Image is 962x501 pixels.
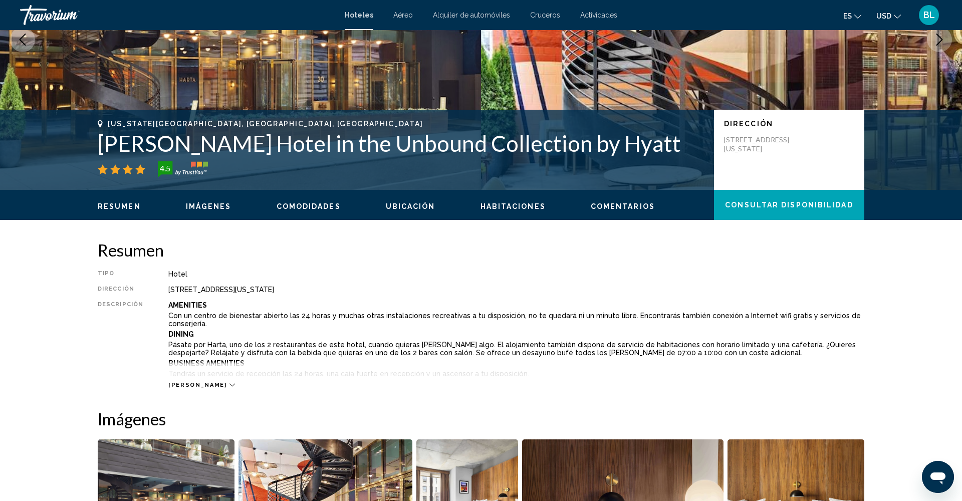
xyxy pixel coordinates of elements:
[168,359,245,367] b: Business Amenities
[922,461,954,493] iframe: Botón para iniciar la ventana de mensajería
[186,202,231,210] span: Imágenes
[345,11,373,19] a: Hoteles
[20,5,335,25] a: Travorium
[386,202,435,210] span: Ubicación
[876,9,901,23] button: Change currency
[98,240,864,260] h2: Resumen
[186,202,231,211] button: Imágenes
[916,5,942,26] button: User Menu
[108,120,423,128] span: [US_STATE][GEOGRAPHIC_DATA], [GEOGRAPHIC_DATA], [GEOGRAPHIC_DATA]
[724,120,854,128] p: Dirección
[158,161,208,177] img: trustyou-badge-hor.svg
[155,162,175,174] div: 4.5
[876,12,891,20] span: USD
[580,11,617,19] a: Actividades
[168,301,207,309] b: Amenities
[480,202,546,211] button: Habitaciones
[168,312,864,328] p: Con un centro de bienestar abierto las 24 horas y muchas otras instalaciones recreativas a tu dis...
[277,202,341,211] button: Comodidades
[923,10,935,20] span: BL
[168,330,194,338] b: Dining
[591,202,655,210] span: Comentarios
[168,382,226,388] span: [PERSON_NAME]
[530,11,560,19] a: Cruceros
[168,270,864,278] div: Hotel
[98,286,143,294] div: Dirección
[98,130,704,156] h1: [PERSON_NAME] Hotel in the Unbound Collection by Hyatt
[168,286,864,294] div: [STREET_ADDRESS][US_STATE]
[98,270,143,278] div: Tipo
[480,202,546,210] span: Habitaciones
[927,27,952,52] button: Next image
[433,11,510,19] a: Alquiler de automóviles
[98,202,141,210] span: Resumen
[98,202,141,211] button: Resumen
[98,301,143,376] div: Descripción
[843,12,852,20] span: es
[98,409,864,429] h2: Imágenes
[386,202,435,211] button: Ubicación
[591,202,655,211] button: Comentarios
[724,135,804,153] p: [STREET_ADDRESS][US_STATE]
[725,201,853,209] span: Consultar disponibilidad
[714,190,864,220] button: Consultar disponibilidad
[168,381,234,389] button: [PERSON_NAME]
[10,27,35,52] button: Previous image
[393,11,413,19] a: Aéreo
[843,9,861,23] button: Change language
[168,341,864,357] p: Pásate por Harta, uno de los 2 restaurantes de este hotel, cuando quieras [PERSON_NAME] algo. El ...
[277,202,341,210] span: Comodidades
